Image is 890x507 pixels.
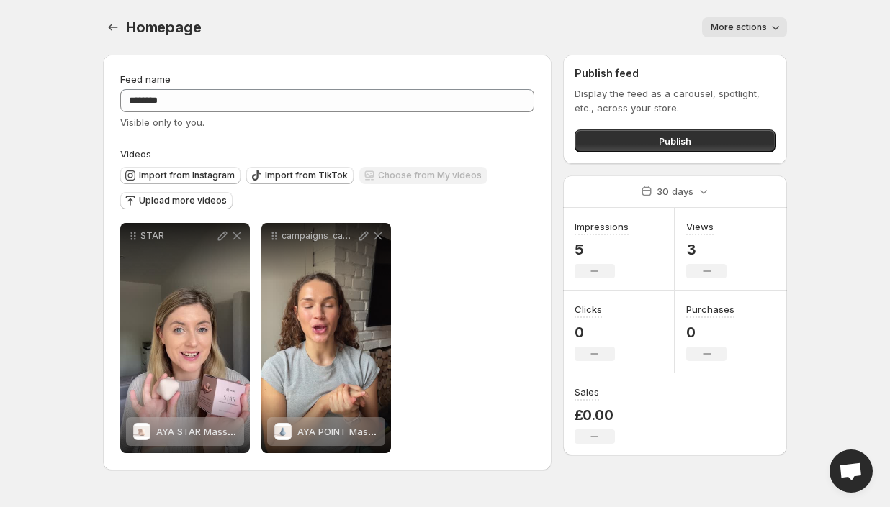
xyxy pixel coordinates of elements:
[120,192,233,209] button: Upload more videos
[575,406,615,424] p: £0.00
[575,66,776,81] h2: Publish feed
[120,167,241,184] button: Import from Instagram
[686,302,734,316] h3: Purchases
[575,86,776,115] p: Display the feed as a carousel, spotlight, etc., across your store.
[120,148,151,160] span: Videos
[261,223,391,453] div: campaigns_campaign-12509_clip_creator_16761_483409b5-0790-47e3-9c08-c1cea7b22e6aAYA POINT Massage...
[575,219,629,234] h3: Impressions
[657,184,693,198] p: 30 days
[659,134,691,148] span: Publish
[140,230,215,242] p: STAR
[575,385,599,399] h3: Sales
[297,426,394,437] span: AYA POINT Massager
[830,449,873,493] div: Open chat
[126,19,201,36] span: Homepage
[702,17,787,37] button: More actions
[686,241,727,258] p: 3
[156,426,248,437] span: AYA STAR Massager
[139,170,235,181] span: Import from Instagram
[120,73,171,85] span: Feed name
[575,324,615,341] p: 0
[265,170,348,181] span: Import from TikTok
[575,129,776,152] button: Publish
[120,223,250,453] div: STARAYA STAR MassagerAYA STAR Massager
[686,219,714,234] h3: Views
[686,324,734,341] p: 0
[246,167,354,184] button: Import from TikTok
[575,302,602,316] h3: Clicks
[120,117,204,128] span: Visible only to you.
[575,241,629,258] p: 5
[103,17,123,37] button: Settings
[711,22,767,33] span: More actions
[139,195,227,206] span: Upload more videos
[282,230,356,242] p: campaigns_campaign-12509_clip_creator_16761_483409b5-0790-47e3-9c08-c1cea7b22e6a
